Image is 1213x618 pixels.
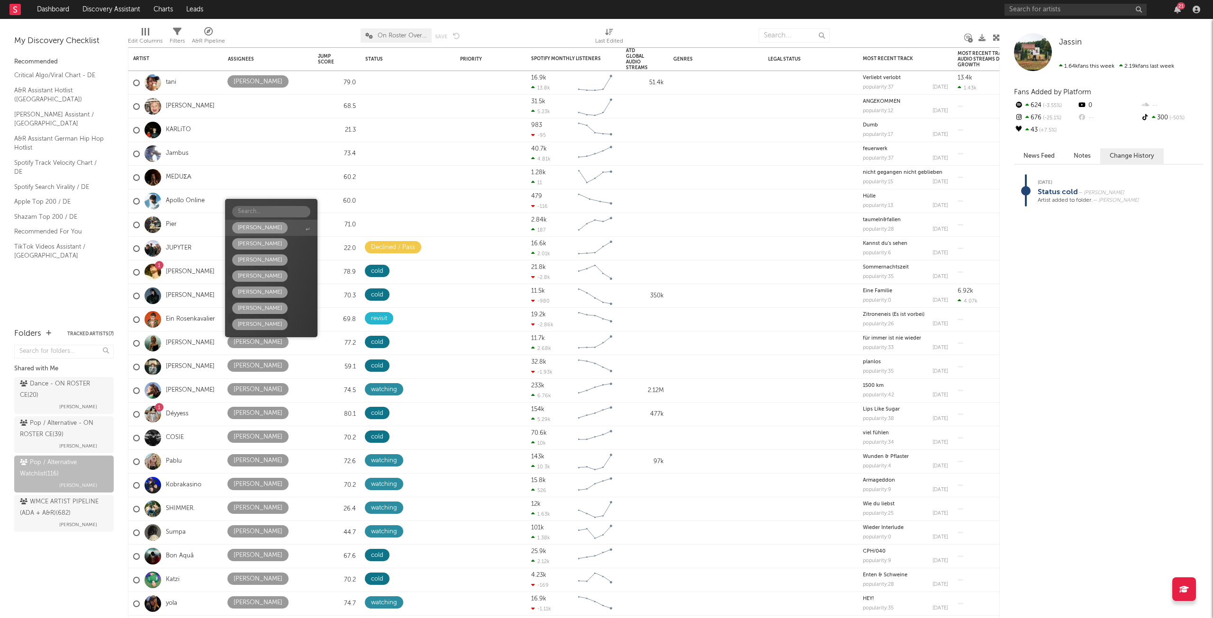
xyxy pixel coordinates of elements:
svg: Chart title [574,260,616,284]
div: 70.3 [318,290,356,302]
div: [PERSON_NAME] [234,384,282,395]
div: [DATE] [932,227,948,232]
a: Spotify Search Virality / DE [14,182,104,192]
a: Bon Aquâ [166,552,194,560]
div: WMCE ARTIST PIPELINE (ADA + A&R) ( 682 ) [20,496,106,519]
svg: Chart title [574,189,616,213]
a: WMCE ARTIST PIPELINE (ADA + A&R)(682)[PERSON_NAME] [14,495,114,532]
div: watching [371,502,397,514]
span: Status [1038,188,1060,196]
div: popularity: 42 [863,393,894,398]
a: Spotify Track Velocity Chart / DE [14,158,104,177]
div: 40.7k [531,146,547,152]
div: Jump Score [318,54,342,65]
div: 233k [531,383,544,389]
div: 11 [531,179,542,186]
div: [DATE] [932,85,948,90]
svg: Chart title [574,213,616,237]
div: Filters [170,24,185,51]
span: [PERSON_NAME] [59,480,97,491]
a: Jassin [1059,38,1082,47]
div: 59.1 [318,361,356,373]
div: 2.84k [531,217,547,223]
a: JUPYTER [166,244,191,252]
div: 43 [1014,124,1077,136]
input: Search for artists [1005,4,1147,16]
div: popularity: 28 [863,227,894,232]
a: Katzi [166,576,180,584]
div: ANGEKOMMEN [863,99,948,104]
div: [DATE] [932,179,948,185]
a: Dance - ON ROSTER CE(20)[PERSON_NAME] [14,377,114,414]
svg: Chart title [574,284,616,308]
div: -- [1077,112,1140,124]
div: Most Recent Track Global Audio Streams Daily Growth [958,51,1029,68]
span: -50 % [1168,116,1185,121]
div: popularity: 26 [863,322,894,327]
input: Search... [232,206,310,217]
a: [PERSON_NAME] [166,386,215,394]
div: -1.93k [531,369,552,375]
a: TikTok Videos Assistant / [GEOGRAPHIC_DATA] [14,242,104,261]
div: 21.8k [531,264,546,270]
div: Recommended [14,56,114,68]
div: 526 [531,487,546,493]
div: Zitroneneis (Es ist vorbei) [863,312,948,317]
div: [PERSON_NAME] [238,287,282,298]
a: taumeln&fallen [863,217,901,223]
span: [PERSON_NAME] [59,440,97,452]
div: revisit [371,313,387,324]
div: 477k [626,409,664,420]
svg: Chart title [574,497,616,521]
input: Search for folders... [14,345,114,358]
div: popularity: 15 [863,179,893,185]
a: Pop / Alternative - ON ROSTER CE(39)[PERSON_NAME] [14,416,114,453]
div: popularity: 37 [863,156,894,161]
a: CPH/040 [863,549,886,554]
a: nicht gegangen nicht geblieben [863,170,942,175]
div: Last Edited [595,36,623,47]
div: [DATE] [1038,177,1139,188]
svg: Chart title [574,166,616,189]
button: Save [435,34,447,39]
a: Kobrakasino [166,481,201,489]
a: Enten & Schweine [863,573,907,578]
div: [DATE] [932,487,948,493]
div: Folders [14,328,41,340]
div: 32.8k [531,359,546,365]
a: Pop / Alternative Watchlist(116)[PERSON_NAME] [14,456,114,493]
div: 11.7k [531,335,545,341]
div: [PERSON_NAME] [238,238,282,250]
div: [PERSON_NAME] [234,455,282,466]
input: Search... [759,28,830,43]
a: Critical Algo/Viral Chart - DE [14,70,104,81]
div: Lips Like Sugar [863,407,948,412]
button: Tracked Artists(7) [67,331,114,336]
div: [PERSON_NAME] [234,479,282,490]
div: 1500 km [863,383,948,388]
div: popularity: 4 [863,464,891,469]
div: [DATE] [932,464,948,469]
div: 479 [531,193,542,199]
a: planlos [863,359,881,365]
svg: Chart title [574,450,616,474]
div: 2.01k [531,251,550,257]
span: Artist added to folder. [1038,197,1093,203]
a: HEY! [863,596,874,601]
div: 6.92k [958,288,973,294]
div: Artist [133,56,204,62]
svg: Chart title [574,308,616,331]
div: [DATE] [932,511,948,516]
a: Déyyess [166,410,189,418]
div: popularity: 35 [863,369,894,374]
div: watching [371,384,397,395]
div: [DATE] [932,369,948,374]
span: — [PERSON_NAME] [1078,190,1124,196]
div: 74.5 [318,385,356,396]
div: -116 [531,203,548,209]
span: -3.55 % [1041,103,1062,108]
div: [PERSON_NAME] [238,254,282,266]
div: 60.2 [318,172,356,183]
div: 70.2 [318,432,356,444]
svg: Chart title [574,521,616,545]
